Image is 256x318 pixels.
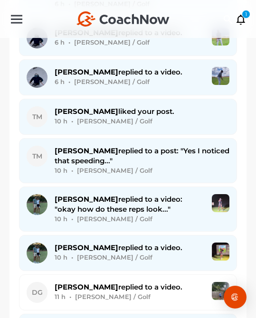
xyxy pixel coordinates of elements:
b: [PERSON_NAME] [55,243,118,252]
b: [PERSON_NAME] [55,195,118,204]
div: 11 h • [PERSON_NAME] / Golf [55,292,205,302]
b: [PERSON_NAME] [55,146,118,155]
div: 1 [242,10,250,19]
span: replied to a video. [55,243,182,252]
b: [PERSON_NAME] [55,67,118,76]
button: TM [PERSON_NAME]replied to a post: "Yes I noticed that speeding..." 10 h • [PERSON_NAME] / Golf [19,138,237,183]
img: square_d32a3918b13729f6aa5c9b2748e1c603.jpg [27,194,47,215]
div: 6 h • [PERSON_NAME] / Golf [55,77,205,87]
button: [PERSON_NAME]replied to a video. 10 h • [PERSON_NAME] / Golf [19,235,237,271]
a: 1 [236,13,247,26]
b: [PERSON_NAME] [55,107,118,116]
div: 10 h • [PERSON_NAME] / Golf [55,214,205,224]
div: 6 h • [PERSON_NAME] / Golf [55,37,205,47]
b: [PERSON_NAME] [55,282,118,291]
div: 10 h • [PERSON_NAME] / Golf [55,116,229,126]
span: liked your post. [55,107,174,116]
button: [PERSON_NAME]replied to a video. 6 h • [PERSON_NAME] / Golf [19,20,237,56]
button: TM [PERSON_NAME]liked your post. 10 h • [PERSON_NAME] / Golf [19,99,237,135]
span: replied to a video. [55,282,182,291]
div: Open Intercom Messenger [224,286,247,309]
img: square_86e21a3e9b6d05f25df6eeb0e79df302.jpg [27,28,47,48]
button: DG [PERSON_NAME]replied to a video. 11 h • [PERSON_NAME] / Golf [19,274,237,310]
span: replied to a video. [55,67,182,76]
div: TM [27,106,47,127]
div: TM [27,146,47,167]
img: square_86e21a3e9b6d05f25df6eeb0e79df302.jpg [27,67,47,88]
div: 10 h • [PERSON_NAME] / Golf [55,166,229,176]
button: [PERSON_NAME]replied to a video: "okay how do these reps look..." 10 h • [PERSON_NAME] / Golf [19,187,237,232]
button: [PERSON_NAME]replied to a video. 6 h • [PERSON_NAME] / Golf [19,59,237,95]
span: replied to a video: "okay how do these reps look..." [55,195,182,214]
div: 10 h • [PERSON_NAME] / Golf [55,253,205,262]
div: DG [27,282,47,303]
span: replied to a post: "Yes I noticed that speeding..." [55,146,229,165]
img: square_d32a3918b13729f6aa5c9b2748e1c603.jpg [27,243,47,263]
